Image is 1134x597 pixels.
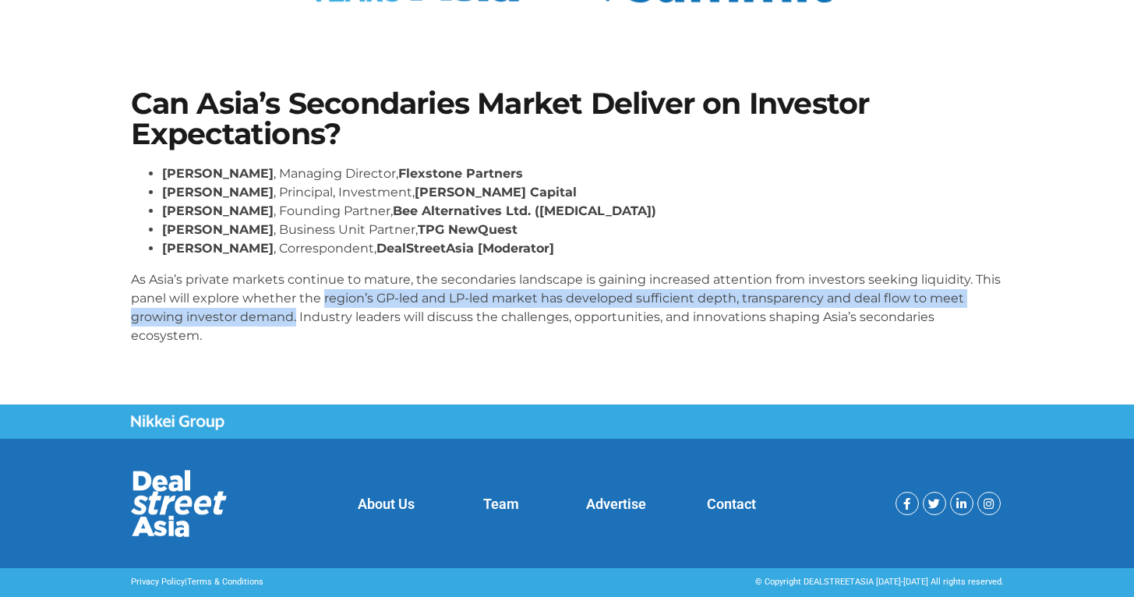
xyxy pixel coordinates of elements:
[162,164,1004,183] li: , Managing Director,
[162,241,274,256] strong: [PERSON_NAME]
[162,222,274,237] strong: [PERSON_NAME]
[131,270,1004,345] p: As Asia’s private markets continue to mature, the secondaries landscape is gaining increased atte...
[131,89,1004,149] h1: Can Asia’s Secondaries Market Deliver on Investor Expectations?
[162,166,274,181] strong: [PERSON_NAME]
[131,415,224,430] img: Nikkei Group
[398,166,523,181] strong: Flexstone Partners
[162,203,274,218] strong: [PERSON_NAME]
[358,496,415,512] a: About Us
[418,222,518,237] strong: TPG NewQuest
[393,203,656,218] strong: Bee Alternatives Ltd. ([MEDICAL_DATA])
[707,496,756,512] a: Contact
[131,576,560,589] p: |
[586,496,646,512] a: Advertise
[575,576,1004,589] div: © Copyright DEALSTREETASIA [DATE]-[DATE] All rights reserved.
[131,577,185,587] a: Privacy Policy
[187,577,263,587] a: Terms & Conditions
[162,239,1004,258] li: , Correspondent,
[162,183,1004,202] li: , Principal, Investment,
[162,221,1004,239] li: , Business Unit Partner,
[162,202,1004,221] li: , Founding Partner,
[483,496,519,512] a: Team
[415,185,577,200] strong: [PERSON_NAME] Capital
[162,185,274,200] strong: [PERSON_NAME]
[376,241,554,256] strong: DealStreetAsia [Moderator]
